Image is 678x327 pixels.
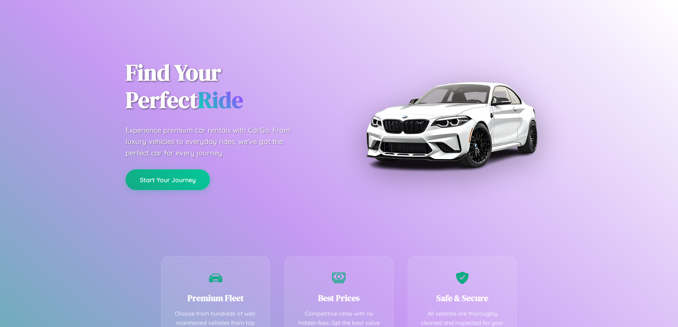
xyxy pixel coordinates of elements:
[126,59,329,114] h1: Find Your Perfect
[172,292,259,304] h3: Premium Fleet
[362,36,540,213] img: Premium BMW car rental vehicle
[419,292,506,304] h3: Safe & Secure
[126,169,210,190] button: Start Your Journey
[295,292,383,304] h3: Best Prices
[198,84,243,115] span: Ride
[126,125,304,159] p: Experience premium car rentals with CarGo. From luxury vehicles to everyday rides, we've got the ...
